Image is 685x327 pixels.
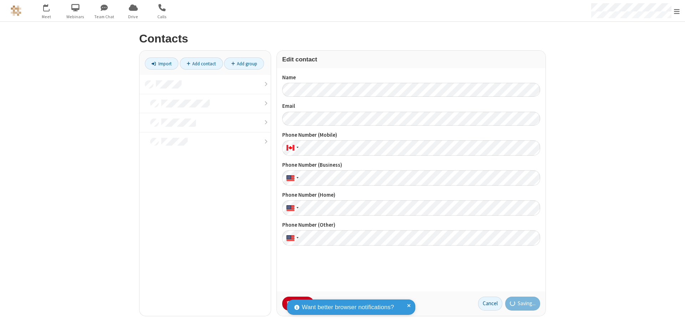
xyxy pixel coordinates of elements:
[282,230,301,246] div: United States: + 1
[224,57,264,70] a: Add group
[180,57,223,70] a: Add contact
[282,200,301,216] div: United States: + 1
[91,14,118,20] span: Team Chat
[478,297,502,311] button: Cancel
[302,303,394,312] span: Want better browser notifications?
[518,300,536,308] span: Saving...
[282,74,540,82] label: Name
[282,221,540,229] label: Phone Number (Other)
[282,56,540,63] h3: Edit contact
[282,297,314,311] button: Delete
[282,161,540,169] label: Phone Number (Business)
[11,5,21,16] img: QA Selenium DO NOT DELETE OR CHANGE
[282,140,301,156] div: Canada: + 1
[120,14,147,20] span: Drive
[145,57,178,70] a: Import
[282,170,301,186] div: United States: + 1
[282,131,540,139] label: Phone Number (Mobile)
[62,14,89,20] span: Webinars
[282,102,540,110] label: Email
[48,4,53,9] div: 6
[505,297,541,311] button: Saving...
[139,32,546,45] h2: Contacts
[33,14,60,20] span: Meet
[149,14,176,20] span: Calls
[282,191,540,199] label: Phone Number (Home)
